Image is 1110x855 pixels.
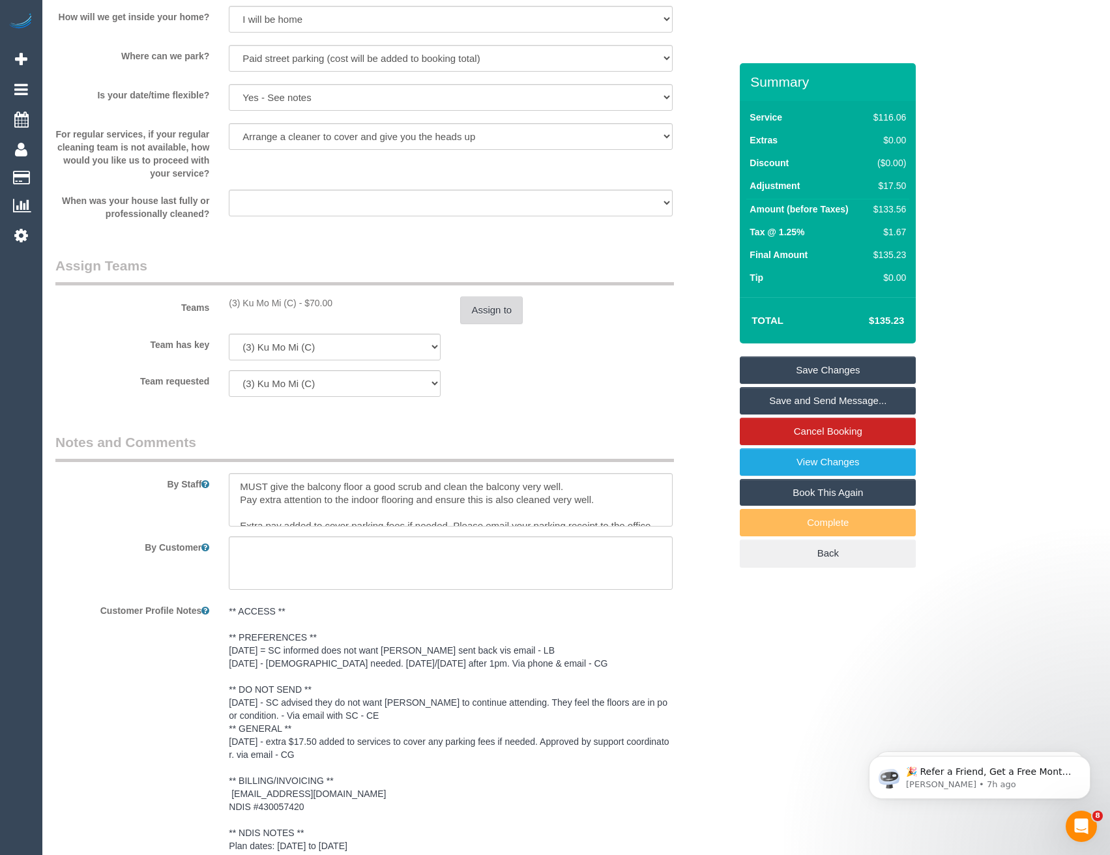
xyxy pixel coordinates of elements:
div: 2 hours x $35.00/hour [229,297,441,310]
label: Where can we park? [46,45,219,63]
label: By Customer [46,536,219,554]
label: For regular services, if your regular cleaning team is not available, how would you like us to pr... [46,123,219,180]
label: Teams [46,297,219,314]
legend: Assign Teams [55,256,674,285]
label: Tip [750,271,763,284]
div: $133.56 [868,203,906,216]
div: $0.00 [868,134,906,147]
strong: Total [752,315,783,326]
iframe: Intercom notifications message [849,729,1110,820]
label: Customer Profile Notes [46,600,219,617]
div: $0.00 [868,271,906,284]
label: How will we get inside your home? [46,6,219,23]
a: Book This Again [740,479,916,506]
div: $135.23 [868,248,906,261]
label: Team has key [46,334,219,351]
h3: Summary [750,74,909,89]
div: $17.50 [868,179,906,192]
div: $1.67 [868,225,906,239]
a: Save Changes [740,356,916,384]
label: Discount [750,156,789,169]
span: 8 [1092,811,1103,821]
label: Adjustment [750,179,800,192]
span: 🎉 Refer a Friend, Get a Free Month! 🎉 Love Automaid? Share the love! When you refer a friend who ... [57,38,223,178]
label: Tax @ 1.25% [750,225,804,239]
div: ($0.00) [868,156,906,169]
a: Save and Send Message... [740,387,916,414]
label: Amount (before Taxes) [750,203,848,216]
label: Team requested [46,370,219,388]
h4: $135.23 [830,315,904,326]
div: $116.06 [868,111,906,124]
label: Service [750,111,782,124]
img: Automaid Logo [8,13,34,31]
p: Message from Ellie, sent 7h ago [57,50,225,62]
iframe: Intercom live chat [1066,811,1097,842]
a: Cancel Booking [740,418,916,445]
button: Assign to [460,297,523,324]
legend: Notes and Comments [55,433,674,462]
label: Extras [750,134,778,147]
label: Is your date/time flexible? [46,84,219,102]
label: Final Amount [750,248,808,261]
label: By Staff [46,473,219,491]
a: View Changes [740,448,916,476]
label: When was your house last fully or professionally cleaned? [46,190,219,220]
a: Back [740,540,916,567]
